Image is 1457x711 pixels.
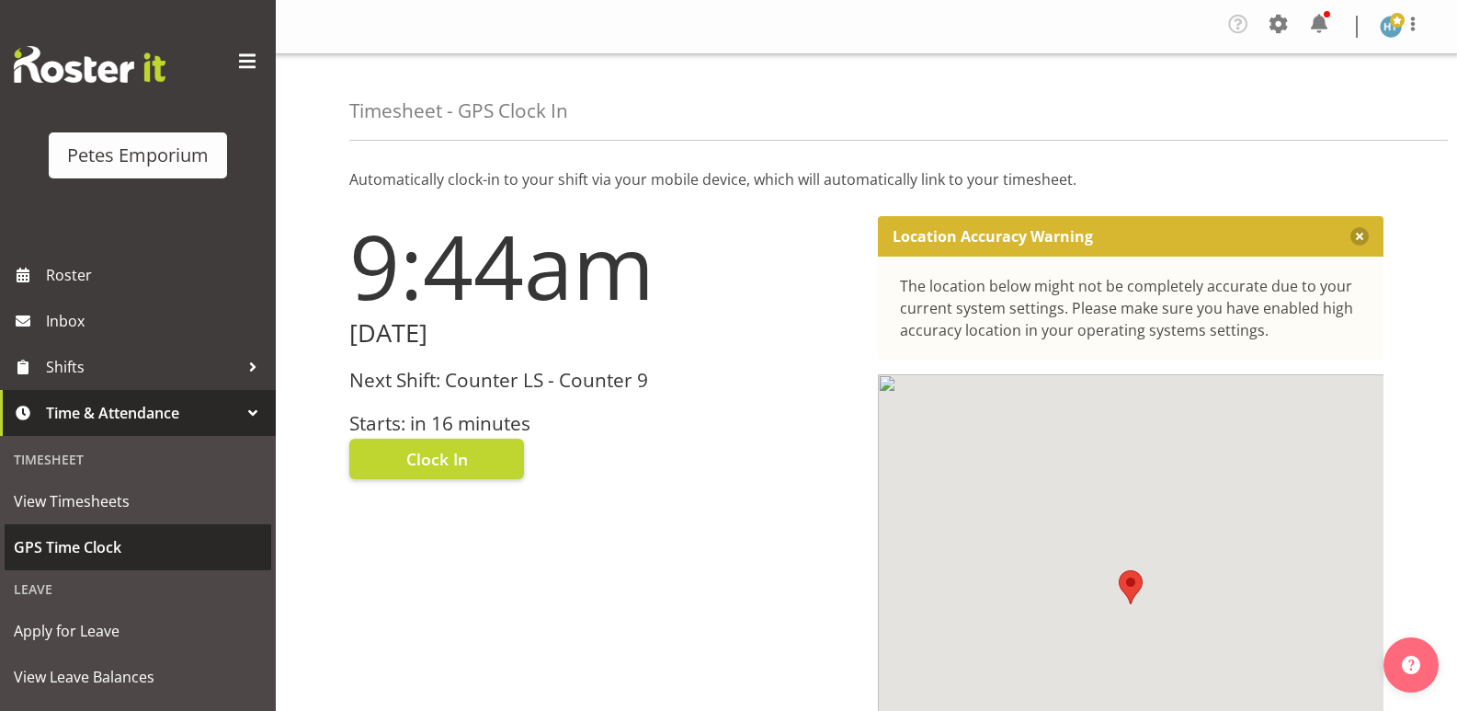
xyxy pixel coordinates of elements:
div: Petes Emporium [67,142,209,169]
a: View Timesheets [5,478,271,524]
p: Location Accuracy Warning [893,227,1093,246]
div: The location below might not be completely accurate due to your current system settings. Please m... [900,275,1362,341]
span: View Timesheets [14,487,262,515]
h3: Next Shift: Counter LS - Counter 9 [349,370,856,391]
span: Time & Attendance [46,399,239,427]
img: helena-tomlin701.jpg [1380,16,1402,38]
button: Close message [1350,227,1369,246]
a: GPS Time Clock [5,524,271,570]
span: Inbox [46,307,267,335]
h3: Starts: in 16 minutes [349,413,856,434]
span: Clock In [406,447,468,471]
p: Automatically clock-in to your shift via your mobile device, which will automatically link to you... [349,168,1383,190]
h1: 9:44am [349,216,856,315]
div: Leave [5,570,271,608]
span: Shifts [46,353,239,381]
img: Rosterit website logo [14,46,165,83]
span: Apply for Leave [14,617,262,645]
span: GPS Time Clock [14,533,262,561]
h2: [DATE] [349,319,856,348]
button: Clock In [349,439,524,479]
img: help-xxl-2.png [1402,656,1420,674]
div: Timesheet [5,441,271,478]
a: Apply for Leave [5,608,271,654]
a: View Leave Balances [5,654,271,700]
span: Roster [46,261,267,289]
h4: Timesheet - GPS Clock In [349,100,568,121]
span: View Leave Balances [14,663,262,691]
